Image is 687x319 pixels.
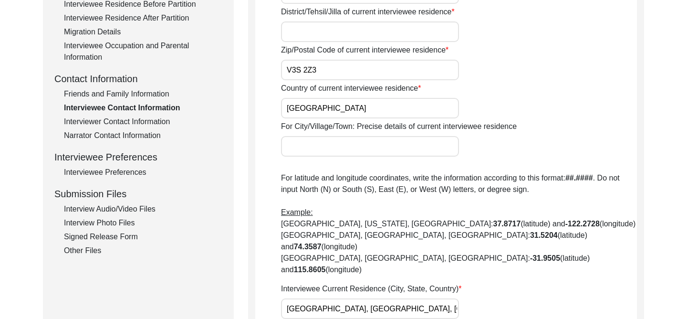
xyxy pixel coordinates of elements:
[281,208,313,216] span: Example:
[64,12,222,24] div: Interviewee Residence After Partition
[565,220,600,228] b: -122.2728
[281,121,517,132] label: For City/Village/Town: Precise details of current interviewee residence
[54,187,222,201] div: Submission Files
[281,172,637,276] p: For latitude and longitude coordinates, write the information according to this format: . Do not ...
[530,231,558,239] b: 31.5204
[281,44,448,56] label: Zip/Postal Code of current interviewee residence
[64,203,222,215] div: Interview Audio/Video Files
[281,283,462,295] label: Interviewee Current Residence (City, State, Country)
[565,174,593,182] b: ##.####
[281,6,455,18] label: District/Tehsil/Jilla of current interviewee residence
[493,220,521,228] b: 37.8717
[54,150,222,164] div: Interviewee Preferences
[64,116,222,128] div: Interviewer Contact Information
[64,217,222,229] div: Interview Photo Files
[64,130,222,141] div: Narrator Contact Information
[294,243,322,251] b: 74.3587
[54,72,222,86] div: Contact Information
[64,245,222,256] div: Other Files
[64,40,222,63] div: Interviewee Occupation and Parental Information
[64,102,222,114] div: Interviewee Contact Information
[64,88,222,100] div: Friends and Family Information
[530,254,560,262] b: -31.9505
[294,266,326,274] b: 115.8605
[281,83,421,94] label: Country of current interviewee residence
[64,167,222,178] div: Interviewee Preferences
[64,231,222,243] div: Signed Release Form
[64,26,222,38] div: Migration Details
